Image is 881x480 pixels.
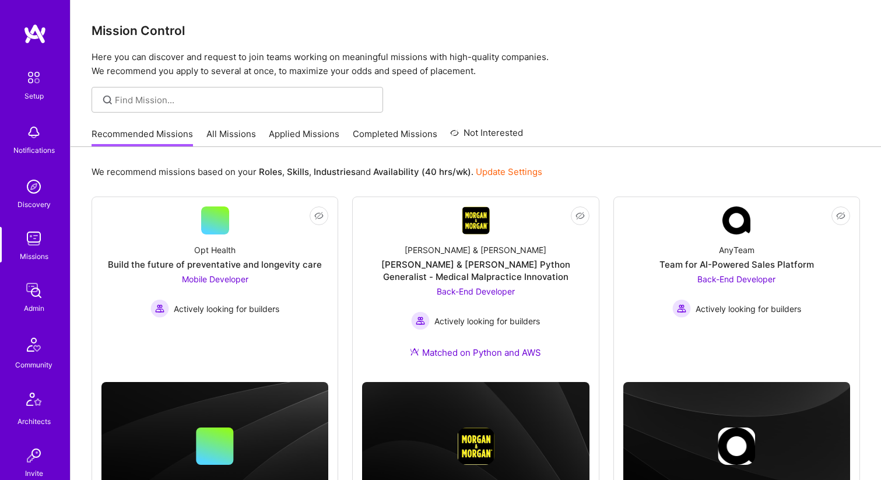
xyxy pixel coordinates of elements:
span: Actively looking for builders [696,303,801,315]
img: setup [22,65,46,90]
a: All Missions [206,128,256,147]
div: Admin [24,302,44,314]
a: Update Settings [476,166,542,177]
div: Missions [20,250,48,262]
p: We recommend missions based on your , , and . [92,166,542,178]
div: [PERSON_NAME] & [PERSON_NAME] [405,244,546,256]
i: icon EyeClosed [836,211,845,220]
div: Architects [17,415,51,428]
div: Matched on Python and AWS [410,346,541,359]
p: Here you can discover and request to join teams working on meaningful missions with high-quality ... [92,50,860,78]
b: Industries [314,166,356,177]
div: Team for AI-Powered Sales Platform [659,258,814,271]
span: Mobile Developer [182,274,248,284]
img: Company logo [457,428,494,465]
a: Company LogoAnyTeamTeam for AI-Powered Sales PlatformBack-End Developer Actively looking for buil... [623,206,850,353]
a: Applied Missions [269,128,339,147]
b: Roles [259,166,282,177]
img: teamwork [22,227,45,250]
img: admin teamwork [22,279,45,302]
i: icon SearchGrey [101,93,114,107]
div: Discovery [17,198,51,211]
i: icon EyeClosed [314,211,324,220]
div: Invite [25,467,43,479]
img: Actively looking for builders [150,299,169,318]
h3: Mission Control [92,23,860,38]
span: Actively looking for builders [174,303,279,315]
div: Opt Health [194,244,236,256]
a: Company Logo[PERSON_NAME] & [PERSON_NAME][PERSON_NAME] & [PERSON_NAME] Python Generalist - Medica... [362,206,589,373]
img: Company Logo [462,206,490,234]
img: Invite [22,444,45,467]
img: Actively looking for builders [411,311,430,330]
a: Not Interested [450,126,523,147]
div: Notifications [13,144,55,156]
input: Find Mission... [115,94,374,106]
a: Recommended Missions [92,128,193,147]
span: Back-End Developer [697,274,775,284]
div: AnyTeam [719,244,754,256]
img: Architects [20,387,48,415]
i: icon EyeClosed [575,211,585,220]
img: Company logo [718,428,755,465]
img: Ateam Purple Icon [410,347,419,356]
a: Completed Missions [353,128,437,147]
span: Back-End Developer [437,286,515,296]
div: Build the future of preventative and longevity care [108,258,322,271]
img: logo [23,23,47,44]
img: Company Logo [722,206,750,234]
div: Community [15,359,52,371]
b: Availability (40 hrs/wk) [373,166,471,177]
img: Actively looking for builders [672,299,691,318]
span: Actively looking for builders [434,315,540,327]
img: discovery [22,175,45,198]
a: Opt HealthBuild the future of preventative and longevity careMobile Developer Actively looking fo... [101,206,328,353]
img: Community [20,331,48,359]
div: [PERSON_NAME] & [PERSON_NAME] Python Generalist - Medical Malpractice Innovation [362,258,589,283]
img: bell [22,121,45,144]
div: Setup [24,90,44,102]
b: Skills [287,166,309,177]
